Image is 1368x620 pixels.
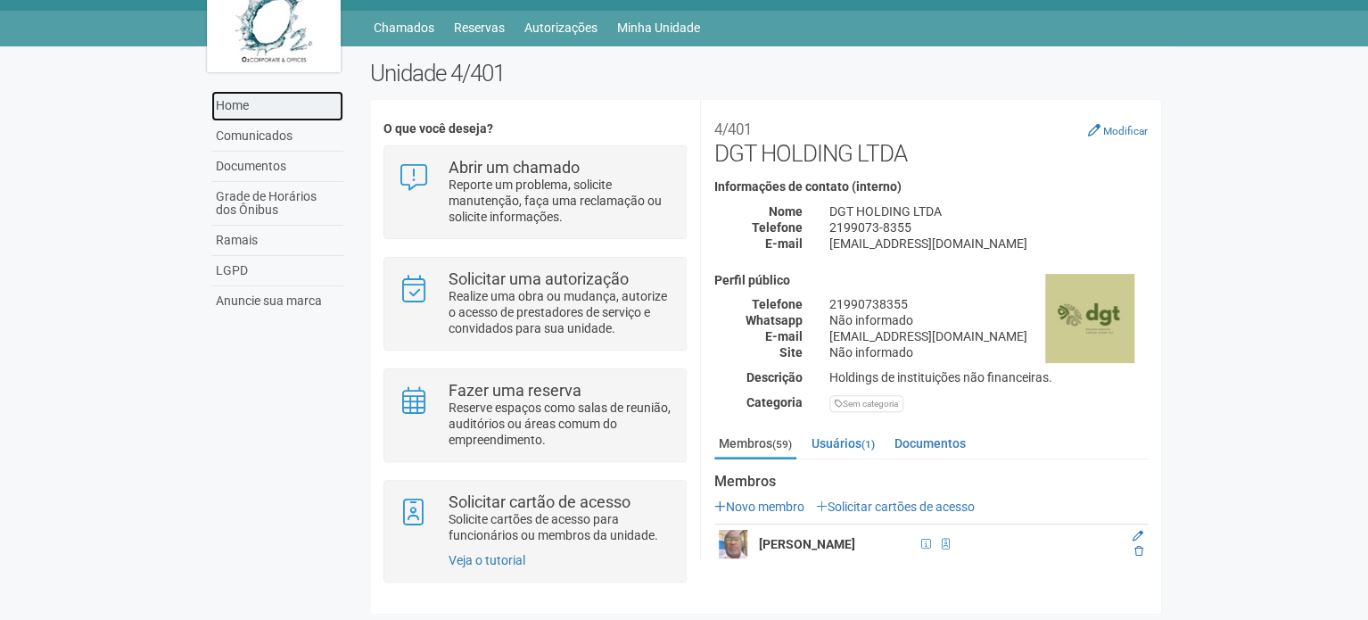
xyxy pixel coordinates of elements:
a: Novo membro [714,500,804,514]
strong: Solicitar uma autorização [449,269,629,288]
div: Sem categoria [829,395,903,412]
a: Documentos [890,430,970,457]
a: Anuncie sua marca [211,286,343,316]
h4: Informações de contato (interno) [714,180,1148,194]
a: Solicitar uma autorização Realize uma obra ou mudança, autorize o acesso de prestadores de serviç... [398,271,672,336]
a: Ramais [211,226,343,256]
h2: DGT HOLDING LTDA [714,113,1148,167]
p: Solicite cartões de acesso para funcionários ou membros da unidade. [449,511,672,543]
strong: E-mail [765,236,803,251]
h4: Perfil público [714,274,1148,287]
img: user.png [719,530,747,558]
strong: Nome [769,204,803,219]
strong: Telefone [752,297,803,311]
a: Solicitar cartão de acesso Solicite cartões de acesso para funcionários ou membros da unidade. [398,494,672,543]
div: 21990738355 [816,296,1161,312]
a: Minha Unidade [617,15,700,40]
img: business.png [1045,274,1134,363]
strong: Solicitar cartão de acesso [449,492,630,511]
p: Reserve espaços como salas de reunião, auditórios ou áreas comum do empreendimento. [449,400,672,448]
a: Home [211,91,343,121]
p: Reporte um problema, solicite manutenção, faça uma reclamação ou solicite informações. [449,177,672,225]
a: Fazer uma reserva Reserve espaços como salas de reunião, auditórios ou áreas comum do empreendime... [398,383,672,448]
a: Usuários(1) [807,430,879,457]
div: [EMAIL_ADDRESS][DOMAIN_NAME] [816,236,1161,252]
strong: Descrição [746,370,803,384]
div: Não informado [816,312,1161,328]
strong: Whatsapp [746,313,803,327]
small: (59) [772,438,792,451]
strong: Site [779,345,803,360]
a: Chamados [374,15,434,40]
h4: O que você deseja? [383,122,686,136]
h2: Unidade 4/401 [370,60,1161,87]
a: Modificar [1088,123,1148,137]
strong: Fazer uma reserva [449,381,581,400]
small: Modificar [1103,125,1148,137]
strong: Categoria [746,395,803,409]
a: Reservas [454,15,505,40]
a: Comunicados [211,121,343,152]
strong: Membros [714,474,1148,490]
strong: Telefone [752,220,803,235]
strong: E-mail [765,329,803,343]
strong: Abrir um chamado [449,158,580,177]
a: Abrir um chamado Reporte um problema, solicite manutenção, faça uma reclamação ou solicite inform... [398,160,672,225]
p: Realize uma obra ou mudança, autorize o acesso de prestadores de serviço e convidados para sua un... [449,288,672,336]
a: Veja o tutorial [449,553,525,567]
div: DGT HOLDING LTDA [816,203,1161,219]
div: Não informado [816,344,1161,360]
div: [EMAIL_ADDRESS][DOMAIN_NAME] [816,328,1161,344]
strong: [PERSON_NAME] [759,537,855,551]
a: Membros(59) [714,430,796,459]
a: Editar membro [1133,530,1143,542]
a: Documentos [211,152,343,182]
div: 2199073-8355 [816,219,1161,236]
a: Autorizações [524,15,597,40]
a: LGPD [211,256,343,286]
div: Holdings de instituições não financeiras. [816,369,1161,385]
small: (1) [861,438,875,451]
a: Excluir membro [1134,545,1143,558]
a: Grade de Horários dos Ônibus [211,182,343,226]
a: Solicitar cartões de acesso [816,500,975,514]
small: 4/401 [714,120,752,138]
